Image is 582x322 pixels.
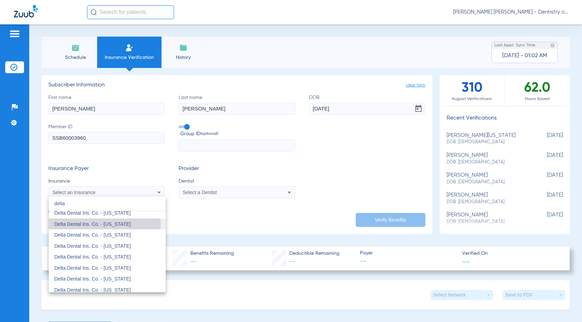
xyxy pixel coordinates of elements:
span: Delta Dental Ins. Co. - [US_STATE] [54,265,131,271]
iframe: Chat Widget [547,289,582,322]
input: dropdown search [49,197,166,211]
span: Delta Dental Ins. Co. - [US_STATE] [54,243,131,249]
span: Delta Dental Ins. Co. - [US_STATE] [54,232,131,238]
span: Delta Dental Ins. Co. - [US_STATE] [54,287,131,293]
span: Delta Dental Ins. Co. - [US_STATE] [54,210,131,216]
span: Delta Dental Ins. Co. - [US_STATE] [54,276,131,282]
span: Delta Dental Ins. Co. - [US_STATE] [54,221,131,227]
span: Delta Dental Ins. Co. - [US_STATE] [54,254,131,260]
